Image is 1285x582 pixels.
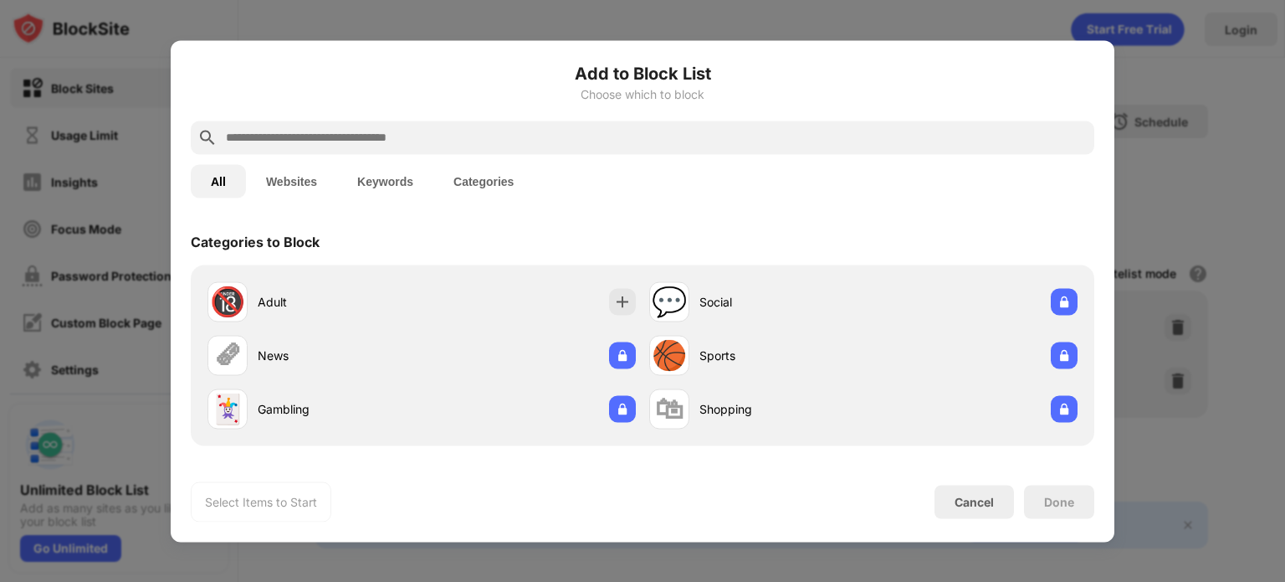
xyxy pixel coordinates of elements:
[258,400,422,418] div: Gambling
[191,164,246,198] button: All
[213,338,242,373] div: 🗞
[191,87,1094,100] div: Choose which to block
[652,285,687,319] div: 💬
[337,164,433,198] button: Keywords
[652,338,687,373] div: 🏀
[1044,495,1074,508] div: Done
[699,400,863,418] div: Shopping
[246,164,337,198] button: Websites
[258,293,422,311] div: Adult
[210,392,245,426] div: 🃏
[699,293,863,311] div: Social
[433,164,534,198] button: Categories
[191,60,1094,85] h6: Add to Block List
[955,495,994,509] div: Cancel
[258,347,422,364] div: News
[205,493,317,510] div: Select Items to Start
[655,392,683,426] div: 🛍
[699,347,863,364] div: Sports
[191,233,320,250] div: Categories to Block
[210,285,245,319] div: 🔞
[197,127,218,147] img: search.svg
